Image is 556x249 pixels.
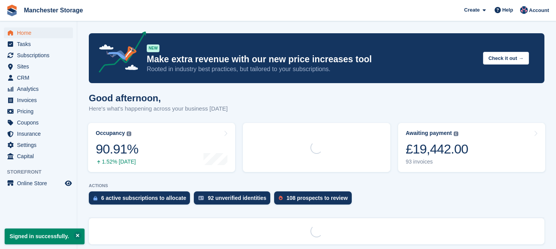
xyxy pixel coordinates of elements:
img: price-adjustments-announcement-icon-8257ccfd72463d97f412b2fc003d46551f7dbcb40ab6d574587a9cd5c0d94... [92,31,146,75]
span: Pricing [17,106,63,117]
a: menu [4,72,73,83]
a: menu [4,106,73,117]
span: Help [502,6,513,14]
a: menu [4,140,73,150]
span: Capital [17,151,63,162]
div: £19,442.00 [406,141,468,157]
img: prospect-51fa495bee0391a8d652442698ab0144808aea92771e9ea1ae160a38d050c398.svg [279,196,283,200]
span: Storefront [7,168,77,176]
a: menu [4,151,73,162]
a: Awaiting payment £19,442.00 93 invoices [398,123,545,172]
p: ACTIONS [89,183,544,188]
a: menu [4,39,73,49]
div: Occupancy [96,130,125,136]
span: Account [529,7,549,14]
a: menu [4,50,73,61]
h1: Good afternoon, [89,93,228,103]
div: 108 prospects to review [286,195,348,201]
a: menu [4,178,73,189]
span: Invoices [17,95,63,106]
div: 6 active subscriptions to allocate [101,195,186,201]
span: Home [17,27,63,38]
div: 92 unverified identities [208,195,266,201]
span: Analytics [17,84,63,94]
span: Insurance [17,128,63,139]
a: menu [4,117,73,128]
span: Tasks [17,39,63,49]
p: Signed in successfully. [5,229,85,244]
a: menu [4,27,73,38]
div: 1.52% [DATE] [96,159,138,165]
span: Subscriptions [17,50,63,61]
span: Create [464,6,480,14]
img: active_subscription_to_allocate_icon-d502201f5373d7db506a760aba3b589e785aa758c864c3986d89f69b8ff3... [93,196,97,201]
img: stora-icon-8386f47178a22dfd0bd8f6a31ec36ba5ce8667c1dd55bd0f319d3a0aa187defe.svg [6,5,18,16]
img: icon-info-grey-7440780725fd019a000dd9b08b2336e03edf1995a4989e88bcd33f0948082b44.svg [127,131,131,136]
span: Online Store [17,178,63,189]
img: verify_identity-adf6edd0f0f0b5bbfe63781bf79b02c33cf7c696d77639b501bdc392416b5a36.svg [198,196,204,200]
a: Preview store [64,179,73,188]
div: 93 invoices [406,159,468,165]
a: menu [4,84,73,94]
p: Here's what's happening across your business [DATE] [89,104,228,113]
a: 92 unverified identities [194,191,274,208]
span: CRM [17,72,63,83]
img: icon-info-grey-7440780725fd019a000dd9b08b2336e03edf1995a4989e88bcd33f0948082b44.svg [454,131,458,136]
div: Awaiting payment [406,130,452,136]
a: menu [4,61,73,72]
div: NEW [147,44,159,52]
a: 108 prospects to review [274,191,356,208]
div: 90.91% [96,141,138,157]
a: Occupancy 90.91% 1.52% [DATE] [88,123,235,172]
p: Rooted in industry best practices, but tailored to your subscriptions. [147,65,477,73]
a: Manchester Storage [21,4,86,17]
a: menu [4,128,73,139]
p: Make extra revenue with our new price increases tool [147,54,477,65]
button: Check it out → [483,52,529,65]
a: 6 active subscriptions to allocate [89,191,194,208]
span: Sites [17,61,63,72]
span: Settings [17,140,63,150]
a: menu [4,95,73,106]
span: Coupons [17,117,63,128]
